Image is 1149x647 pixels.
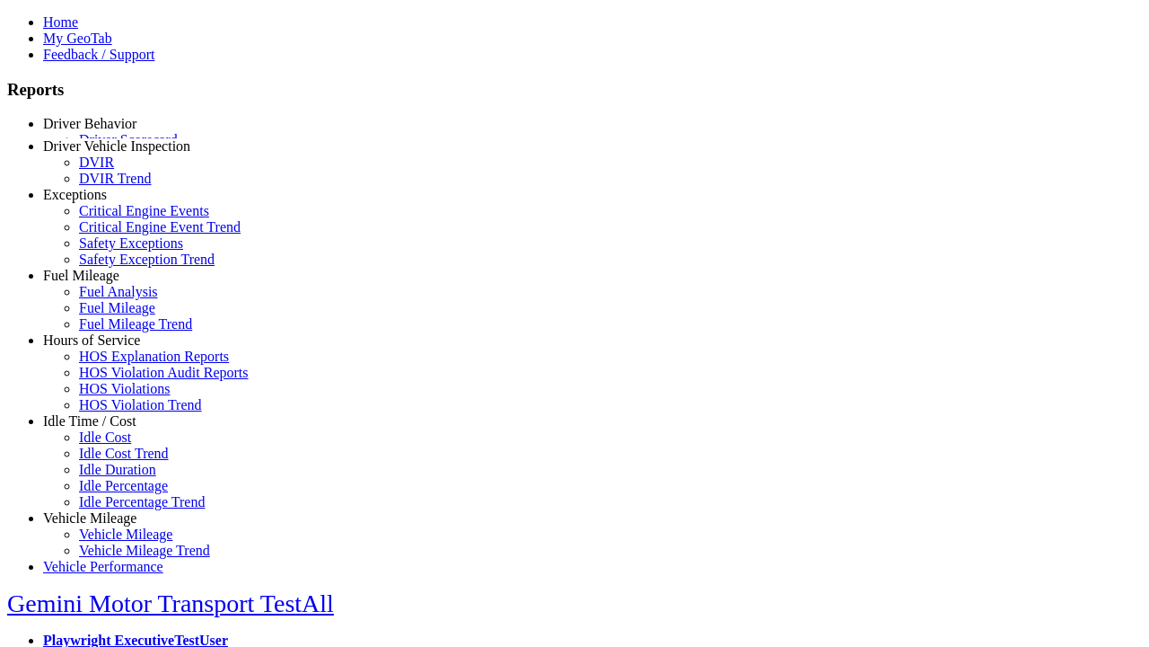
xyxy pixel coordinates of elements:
[79,235,183,251] a: Safety Exceptions
[79,527,172,542] a: Vehicle Mileage
[43,116,136,131] a: Driver Behavior
[79,132,178,147] a: Driver Scorecard
[43,47,154,62] a: Feedback / Support
[43,138,190,154] a: Driver Vehicle Inspection
[79,446,169,461] a: Idle Cost Trend
[43,413,136,429] a: Idle Time / Cost
[7,80,1142,100] h3: Reports
[79,219,241,235] a: Critical Engine Event Trend
[43,559,163,574] a: Vehicle Performance
[79,478,168,493] a: Idle Percentage
[79,543,210,558] a: Vehicle Mileage Trend
[43,332,140,348] a: Hours of Service
[79,462,156,477] a: Idle Duration
[79,171,151,186] a: DVIR Trend
[79,397,202,412] a: HOS Violation Trend
[79,316,192,332] a: Fuel Mileage Trend
[79,155,114,170] a: DVIR
[43,268,119,283] a: Fuel Mileage
[79,203,209,218] a: Critical Engine Events
[79,284,158,299] a: Fuel Analysis
[43,14,78,30] a: Home
[43,510,136,526] a: Vehicle Mileage
[7,589,334,617] a: Gemini Motor Transport TestAll
[79,381,170,396] a: HOS Violations
[79,430,131,445] a: Idle Cost
[79,252,215,267] a: Safety Exception Trend
[79,349,229,364] a: HOS Explanation Reports
[79,494,205,510] a: Idle Percentage Trend
[79,365,249,380] a: HOS Violation Audit Reports
[43,187,107,202] a: Exceptions
[43,31,112,46] a: My GeoTab
[79,300,155,315] a: Fuel Mileage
